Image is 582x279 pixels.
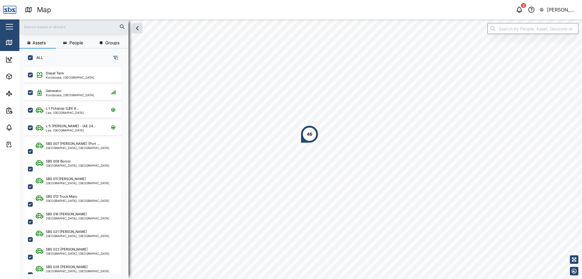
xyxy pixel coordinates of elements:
[16,90,30,97] div: Sites
[33,55,43,60] label: ALL
[46,88,62,94] div: Generator
[46,212,87,217] div: SBS 018 [PERSON_NAME]
[46,111,84,114] div: Lae, [GEOGRAPHIC_DATA]
[46,164,109,167] div: [GEOGRAPHIC_DATA], [GEOGRAPHIC_DATA]
[46,264,88,270] div: SBS 026 [PERSON_NAME]
[547,6,577,14] div: [PERSON_NAME] SBS
[487,23,578,34] input: Search by People, Asset, Geozone or Place
[46,247,88,252] div: SBS 023 [PERSON_NAME]
[46,71,64,76] div: Diesel Tank
[105,41,119,45] span: Groups
[46,194,77,199] div: SBS 013 Truck Maro
[539,5,577,14] button: [PERSON_NAME] SBS
[46,146,109,149] div: [GEOGRAPHIC_DATA], [GEOGRAPHIC_DATA]
[69,41,83,45] span: People
[46,124,96,129] div: L-5 [PERSON_NAME] - IAE 24...
[46,182,109,185] div: [GEOGRAPHIC_DATA], [GEOGRAPHIC_DATA]
[46,176,86,182] div: SBS 011 [PERSON_NAME]
[32,41,46,45] span: Assets
[521,3,526,8] div: 2
[46,94,94,97] div: Korobosea, [GEOGRAPHIC_DATA]
[16,107,36,114] div: Reports
[307,131,312,138] div: 46
[16,141,32,148] div: Tasks
[46,141,100,146] div: SBS 007 [PERSON_NAME] (Port ...
[46,217,109,220] div: [GEOGRAPHIC_DATA], [GEOGRAPHIC_DATA]
[46,76,94,79] div: Korobosea, [GEOGRAPHIC_DATA]
[19,19,582,279] canvas: Map
[46,106,79,111] div: L-1 Pokanas (LBX 8...
[37,5,51,15] div: Map
[16,124,35,131] div: Alarms
[23,22,125,31] input: Search assets or drivers
[46,229,87,234] div: SBS 021 [PERSON_NAME]
[46,159,71,164] div: SBS 008 Borosi
[16,39,29,46] div: Map
[24,65,128,274] div: grid
[46,199,109,202] div: [GEOGRAPHIC_DATA], [GEOGRAPHIC_DATA]
[300,125,319,143] div: Map marker
[46,252,109,255] div: [GEOGRAPHIC_DATA], [GEOGRAPHIC_DATA]
[16,56,43,63] div: Dashboard
[16,73,35,80] div: Assets
[3,3,16,16] img: Main Logo
[46,234,109,237] div: [GEOGRAPHIC_DATA], [GEOGRAPHIC_DATA]
[46,270,109,273] div: [GEOGRAPHIC_DATA], [GEOGRAPHIC_DATA]
[46,129,96,132] div: Lae, [GEOGRAPHIC_DATA]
